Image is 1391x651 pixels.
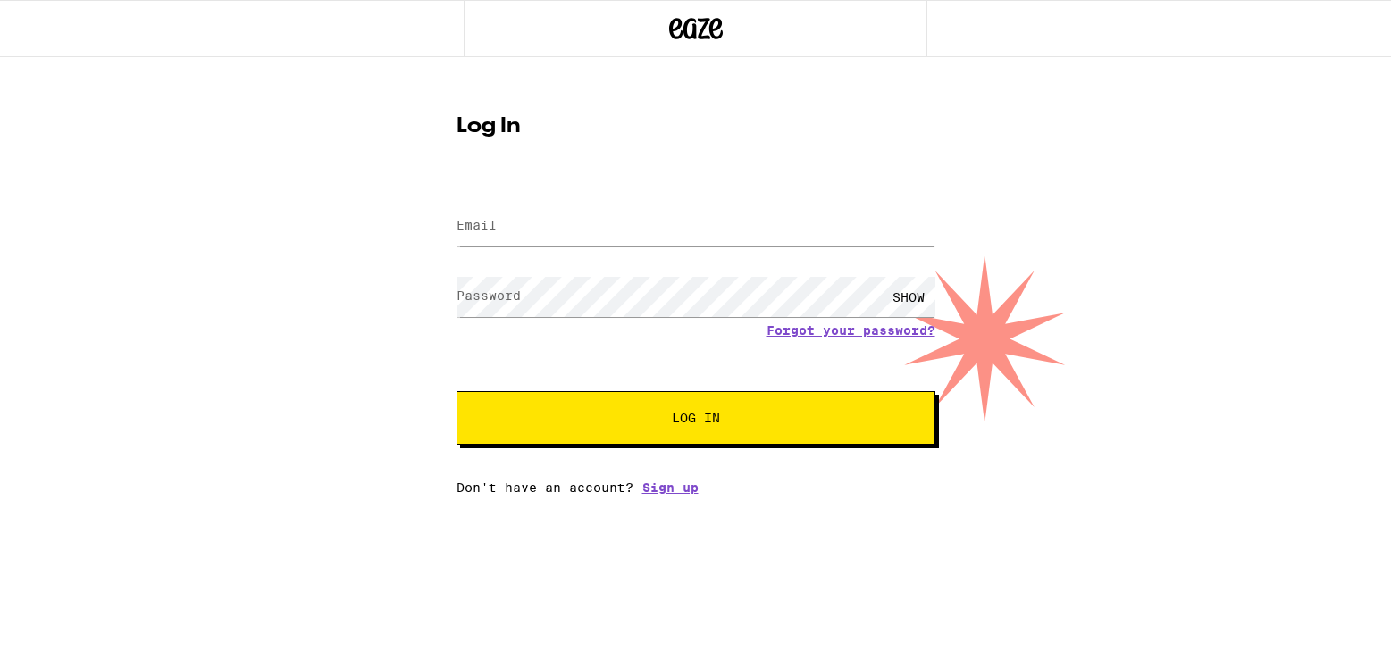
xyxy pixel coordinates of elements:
a: Sign up [642,480,699,495]
span: Log In [672,412,720,424]
label: Password [457,288,521,303]
button: Log In [457,391,935,445]
input: Email [457,206,935,246]
a: Forgot your password? [767,323,935,338]
div: Don't have an account? [457,480,935,495]
h1: Log In [457,116,935,138]
label: Email [457,218,497,232]
div: SHOW [882,277,935,317]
